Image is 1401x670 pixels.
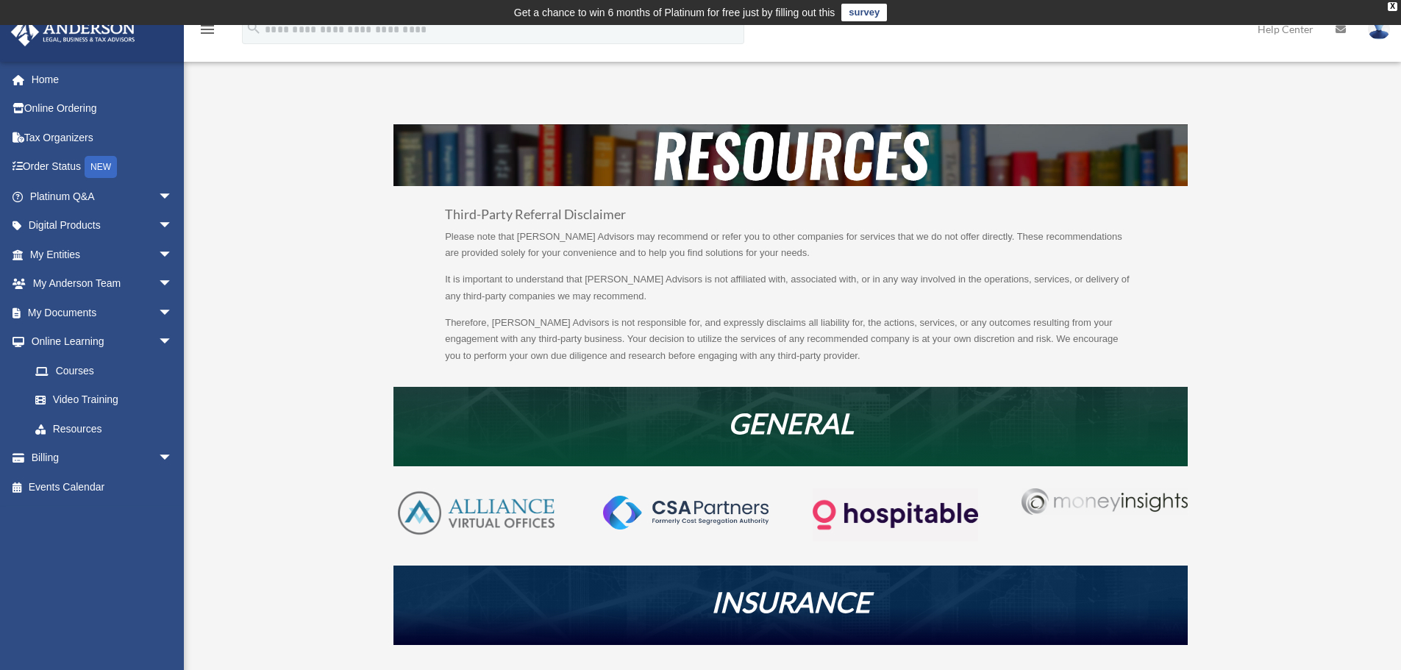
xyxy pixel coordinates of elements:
div: Get a chance to win 6 months of Platinum for free just by filling out this [514,4,835,21]
img: resources-header [393,124,1188,186]
a: survey [841,4,887,21]
img: Money-Insights-Logo-Silver NEW [1022,488,1187,516]
a: Online Ordering [10,94,195,124]
p: Therefore, [PERSON_NAME] Advisors is not responsible for, and expressly disclaims all liability f... [445,315,1136,365]
a: My Entitiesarrow_drop_down [10,240,195,269]
a: Billingarrow_drop_down [10,443,195,473]
a: Tax Organizers [10,123,195,152]
img: User Pic [1368,18,1390,40]
span: arrow_drop_down [158,182,188,212]
a: menu [199,26,216,38]
img: Logo-transparent-dark [813,488,978,542]
a: My Documentsarrow_drop_down [10,298,195,327]
a: Courses [21,356,195,385]
a: Order StatusNEW [10,152,195,182]
h3: Third-Party Referral Disclaimer [445,208,1136,229]
a: My Anderson Teamarrow_drop_down [10,269,195,299]
i: search [246,20,262,36]
img: CSA-partners-Formerly-Cost-Segregation-Authority [603,496,769,530]
div: close [1388,2,1397,11]
a: Home [10,65,195,94]
img: AVO-logo-1-color [393,488,559,538]
div: NEW [85,156,117,178]
p: It is important to understand that [PERSON_NAME] Advisors is not affiliated with, associated with... [445,271,1136,315]
a: Platinum Q&Aarrow_drop_down [10,182,195,211]
a: Online Learningarrow_drop_down [10,327,195,357]
span: arrow_drop_down [158,327,188,357]
img: Anderson Advisors Platinum Portal [7,18,140,46]
span: arrow_drop_down [158,269,188,299]
p: Please note that [PERSON_NAME] Advisors may recommend or refer you to other companies for service... [445,229,1136,272]
em: GENERAL [728,406,854,440]
a: Events Calendar [10,472,195,502]
span: arrow_drop_down [158,211,188,241]
a: Digital Productsarrow_drop_down [10,211,195,240]
span: arrow_drop_down [158,443,188,474]
i: menu [199,21,216,38]
span: arrow_drop_down [158,298,188,328]
a: Video Training [21,385,195,415]
a: Resources [21,414,188,443]
span: arrow_drop_down [158,240,188,270]
em: INSURANCE [711,585,870,619]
